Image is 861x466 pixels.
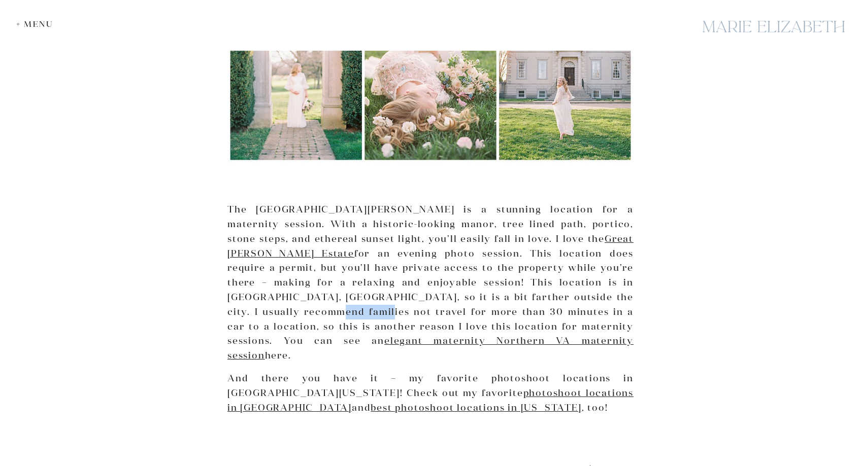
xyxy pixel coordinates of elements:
p: The [GEOGRAPHIC_DATA][PERSON_NAME] is a stunning location for a maternity session. With a histori... [227,202,634,363]
a: elegant maternity Northern VA maternity session [227,335,634,361]
a: best photoshoot locations in [US_STATE] [371,402,581,413]
div: + Menu [16,19,58,29]
a: photoshoot locations in [GEOGRAPHIC_DATA] [227,387,634,413]
p: And there you have it – my favorite photoshoot locations in [GEOGRAPHIC_DATA][US_STATE]! Check ou... [227,371,634,415]
a: Great [PERSON_NAME] Estate [227,233,634,259]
